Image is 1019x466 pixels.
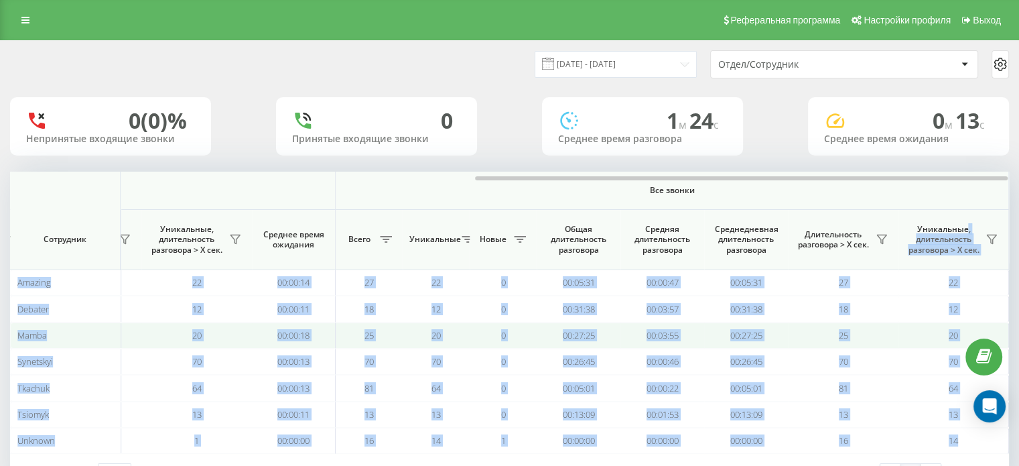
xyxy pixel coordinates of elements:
span: 14 [949,434,958,447]
td: 00:00:00 [537,428,620,454]
span: 64 [949,382,958,394]
span: 64 [431,382,441,394]
td: 00:31:38 [704,296,788,322]
span: 27 [364,276,374,288]
div: Отдел/Сотрудник [718,59,878,70]
span: Среднедневная длительность разговора [714,224,778,255]
span: Уникальные, длительность разговора > Х сек. [905,224,981,255]
td: 00:00:47 [620,270,704,296]
span: Новые [476,234,510,245]
span: 81 [364,382,374,394]
td: 00:13:09 [704,402,788,428]
span: Общая длительность разговора [547,224,610,255]
td: 00:13:09 [537,402,620,428]
span: 13 [839,408,848,420]
span: Сотрудник [21,234,109,245]
td: 00:27:25 [704,323,788,349]
span: 1 [667,106,689,135]
td: 00:00:00 [704,428,788,454]
span: 20 [192,329,202,341]
span: Уникальные, длительность разговора > Х сек. [148,224,225,255]
span: 18 [364,303,374,315]
span: 13 [955,106,985,135]
span: c [714,117,719,132]
span: Всего [342,234,376,245]
span: 18 [839,303,848,315]
td: 00:05:01 [704,375,788,401]
span: 0 [501,303,506,315]
span: c [979,117,985,132]
span: 20 [949,329,958,341]
div: Принятые входящие звонки [292,133,461,145]
td: 00:00:00 [252,428,336,454]
span: 16 [839,434,848,447]
span: 81 [839,382,848,394]
span: 70 [364,355,374,367]
div: Среднее время ожидания [824,133,993,145]
span: 70 [192,355,202,367]
span: 25 [839,329,848,341]
span: 1 [194,434,199,447]
span: 16 [364,434,374,447]
td: 00:00:11 [252,296,336,322]
span: 24 [689,106,719,135]
td: 00:27:25 [537,323,620,349]
td: 00:31:38 [537,296,620,322]
span: Средняя длительность разговора [630,224,694,255]
span: 0 [501,355,506,367]
span: 0 [501,329,506,341]
span: 13 [364,408,374,420]
div: Непринятые входящие звонки [26,133,195,145]
span: м [945,117,955,132]
td: 00:00:00 [620,428,704,454]
span: 0 [501,408,506,420]
span: 64 [192,382,202,394]
td: 00:00:18 [252,323,336,349]
span: 25 [364,329,374,341]
span: 12 [949,303,958,315]
span: Debater [17,303,49,315]
span: 0 [933,106,955,135]
span: 13 [192,408,202,420]
span: Synetskyi [17,355,53,367]
span: 70 [949,355,958,367]
td: 00:05:31 [537,270,620,296]
span: Все звонки [375,185,969,196]
span: 27 [839,276,848,288]
span: Tkachuk [17,382,50,394]
td: 00:05:01 [537,375,620,401]
span: Выход [973,15,1001,25]
div: Среднее время разговора [558,133,727,145]
td: 00:00:22 [620,375,704,401]
span: Среднее время ожидания [262,229,325,250]
span: м [679,117,689,132]
span: Длительность разговора > Х сек. [795,229,872,250]
span: 1 [501,434,506,447]
span: 12 [431,303,441,315]
span: 70 [839,355,848,367]
span: 0 [501,382,506,394]
span: 14 [431,434,441,447]
span: 20 [431,329,441,341]
span: Уникальные [409,234,458,245]
td: 00:03:57 [620,296,704,322]
td: 00:00:13 [252,375,336,401]
span: Настройки профиля [864,15,951,25]
span: 22 [192,276,202,288]
div: 0 [441,108,453,133]
td: 00:01:53 [620,402,704,428]
span: 22 [431,276,441,288]
span: 22 [949,276,958,288]
td: 00:00:11 [252,402,336,428]
span: Реферальная программа [730,15,840,25]
td: 00:05:31 [704,270,788,296]
td: 00:26:45 [537,349,620,375]
span: 12 [192,303,202,315]
td: 00:00:46 [620,349,704,375]
td: 00:26:45 [704,349,788,375]
td: 00:00:14 [252,270,336,296]
span: 13 [431,408,441,420]
span: 70 [431,355,441,367]
span: Unknown [17,434,55,447]
span: 0 [501,276,506,288]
